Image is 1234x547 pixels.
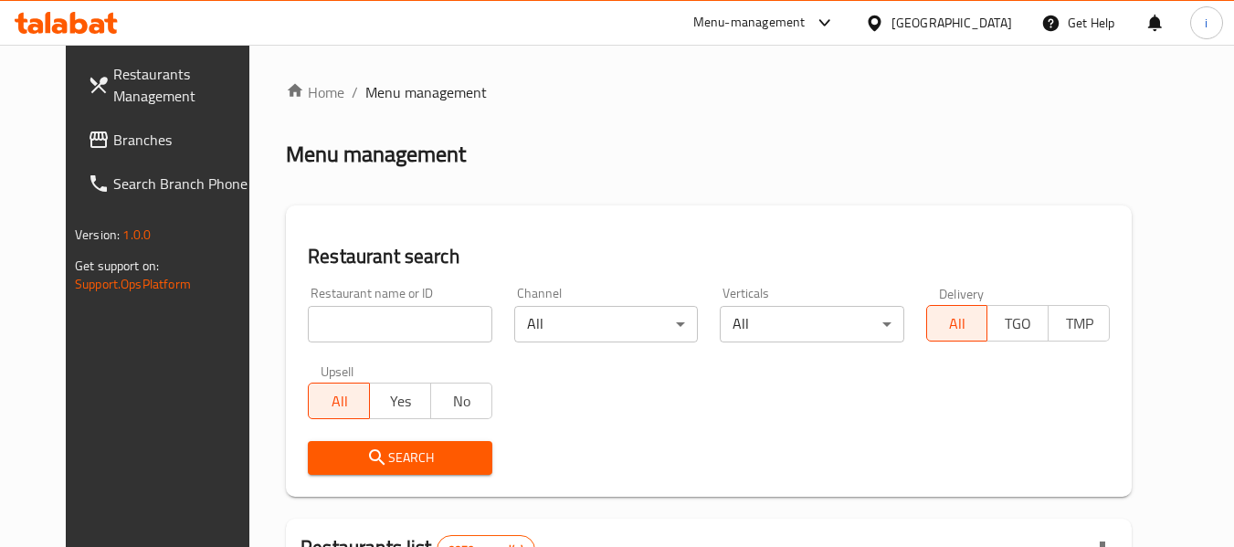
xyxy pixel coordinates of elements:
span: Branches [113,129,258,151]
button: All [308,383,370,419]
div: Menu-management [693,12,806,34]
button: All [926,305,988,342]
button: TMP [1048,305,1110,342]
span: Yes [377,388,424,415]
span: 1.0.0 [122,223,151,247]
label: Delivery [939,287,985,300]
button: Search [308,441,491,475]
li: / [352,81,358,103]
span: No [438,388,485,415]
nav: breadcrumb [286,81,1132,103]
button: No [430,383,492,419]
label: Upsell [321,364,354,377]
a: Support.OpsPlatform [75,272,191,296]
span: Restaurants Management [113,63,258,107]
span: TGO [995,310,1041,337]
a: Branches [73,118,272,162]
span: Menu management [365,81,487,103]
span: Search Branch Phone [113,173,258,195]
span: i [1205,13,1208,33]
input: Search for restaurant name or ID.. [308,306,491,342]
a: Search Branch Phone [73,162,272,205]
div: [GEOGRAPHIC_DATA] [891,13,1012,33]
div: All [720,306,903,342]
h2: Menu management [286,140,466,169]
h2: Restaurant search [308,243,1110,270]
span: Version: [75,223,120,247]
a: Restaurants Management [73,52,272,118]
button: TGO [986,305,1049,342]
span: TMP [1056,310,1102,337]
span: All [316,388,363,415]
span: Search [322,447,477,469]
span: Get support on: [75,254,159,278]
button: Yes [369,383,431,419]
div: All [514,306,698,342]
span: All [934,310,981,337]
a: Home [286,81,344,103]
